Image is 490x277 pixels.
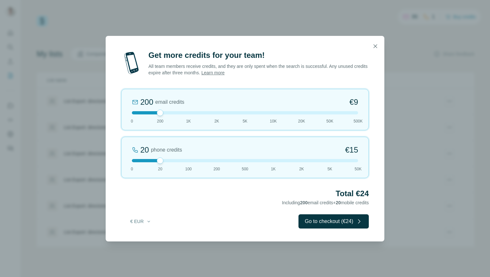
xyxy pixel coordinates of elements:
[214,118,219,124] span: 2K
[270,118,277,124] span: 10K
[336,200,341,205] span: 20
[131,166,133,172] span: 0
[126,216,156,227] button: € EUR
[140,97,153,107] div: 200
[299,166,304,172] span: 2K
[327,166,332,172] span: 5K
[326,118,333,124] span: 50K
[121,50,142,76] img: mobile-phone
[214,166,220,172] span: 200
[355,166,361,172] span: 50K
[354,118,363,124] span: 500K
[158,166,162,172] span: 20
[345,145,358,155] span: €15
[140,145,149,155] div: 20
[185,166,192,172] span: 100
[298,214,369,229] button: Go to checkout (€24)
[121,188,369,199] h2: Total €24
[271,166,276,172] span: 1K
[282,200,369,205] span: Including email credits + mobile credits
[151,146,182,154] span: phone credits
[349,97,358,107] span: €9
[157,118,163,124] span: 200
[300,200,308,205] span: 200
[131,118,133,124] span: 0
[243,118,248,124] span: 5K
[148,63,369,76] p: All team members receive credits, and they are only spent when the search is successful. Any unus...
[186,118,191,124] span: 1K
[242,166,248,172] span: 500
[155,98,184,106] span: email credits
[201,70,225,75] a: Learn more
[298,118,305,124] span: 20K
